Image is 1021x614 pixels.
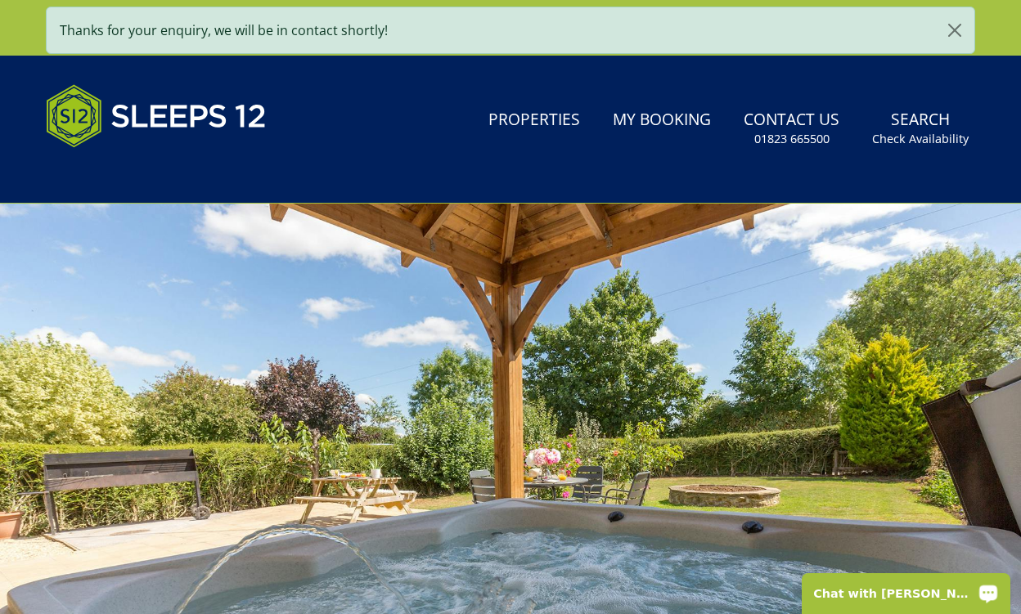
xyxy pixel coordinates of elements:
a: Properties [482,102,587,139]
div: Thanks for your enquiry, we will be in contact shortly! [46,7,975,54]
small: 01823 665500 [754,131,830,147]
img: Sleeps 12 [46,75,267,157]
a: SearchCheck Availability [866,102,975,155]
iframe: Customer reviews powered by Trustpilot [38,167,209,181]
small: Check Availability [872,131,969,147]
iframe: LiveChat chat widget [791,562,1021,614]
a: My Booking [606,102,717,139]
a: Contact Us01823 665500 [737,102,846,155]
